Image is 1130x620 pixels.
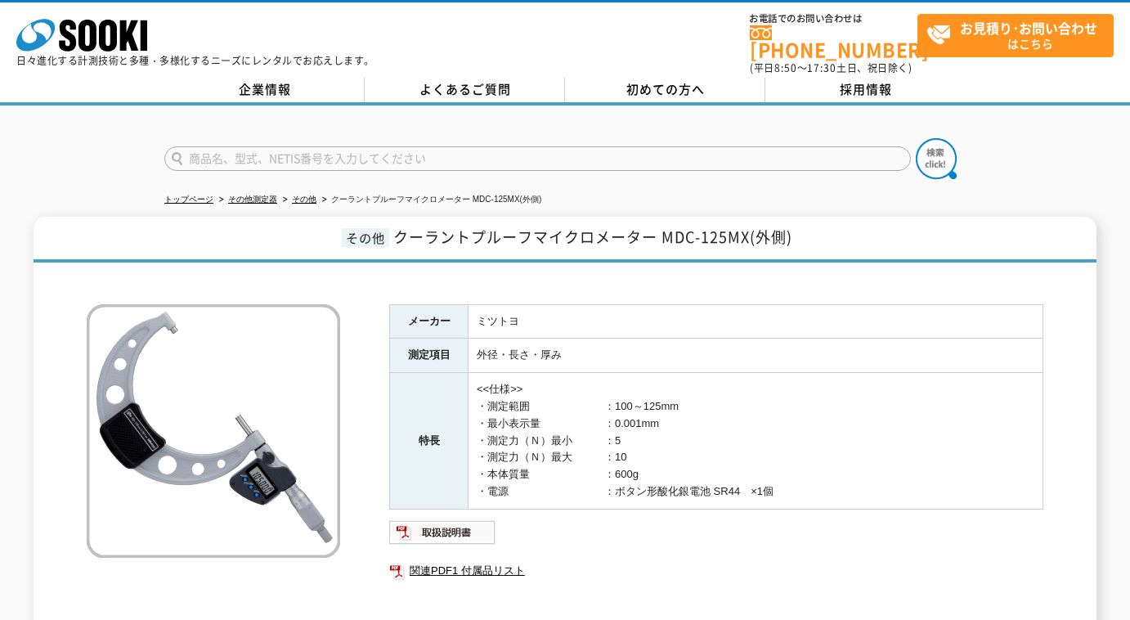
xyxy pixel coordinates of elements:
a: 初めての方へ [565,78,765,102]
td: 外径・長さ・厚み [469,339,1043,373]
span: 初めての方へ [626,80,705,98]
span: クーラントプルーフマイクロメーター MDC-125MX(外側) [393,226,792,248]
img: クーラントプルーフマイクロメーター MDC-125MX(外側) [87,304,340,558]
a: 企業情報 [164,78,365,102]
img: btn_search.png [916,138,957,179]
a: 取扱説明書 [389,530,496,542]
th: メーカー [390,304,469,339]
a: その他 [292,195,316,204]
a: その他測定器 [228,195,277,204]
span: (平日 ～ 土日、祝日除く) [750,61,912,75]
span: はこちら [926,15,1113,56]
span: その他 [342,228,389,247]
span: 17:30 [807,61,836,75]
td: <<仕様>> ・測定範囲 ：100～125mm ・最小表示量 ：0.001mm ・測定力（Ｎ）最小 ：5 ・測定力（Ｎ）最大 ：10 ・本体質量 ：600g ・電源 ：ボタン形酸化銀電池 SR4... [469,373,1043,510]
a: トップページ [164,195,213,204]
li: クーラントプルーフマイクロメーター MDC-125MX(外側) [319,191,541,209]
th: 測定項目 [390,339,469,373]
span: お電話でのお問い合わせは [750,14,917,24]
a: 関連PDF1 付属品リスト [389,560,1043,582]
input: 商品名、型式、NETIS番号を入力してください [164,146,911,171]
td: ミツトヨ [469,304,1043,339]
p: 日々進化する計測技術と多種・多様化するニーズにレンタルでお応えします。 [16,56,374,65]
a: よくあるご質問 [365,78,565,102]
a: 採用情報 [765,78,966,102]
a: [PHONE_NUMBER] [750,25,917,59]
span: 8:50 [774,61,797,75]
img: 取扱説明書 [389,519,496,546]
a: お見積り･お問い合わせはこちら [917,14,1114,57]
th: 特長 [390,373,469,510]
strong: お見積り･お問い合わせ [960,18,1097,38]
